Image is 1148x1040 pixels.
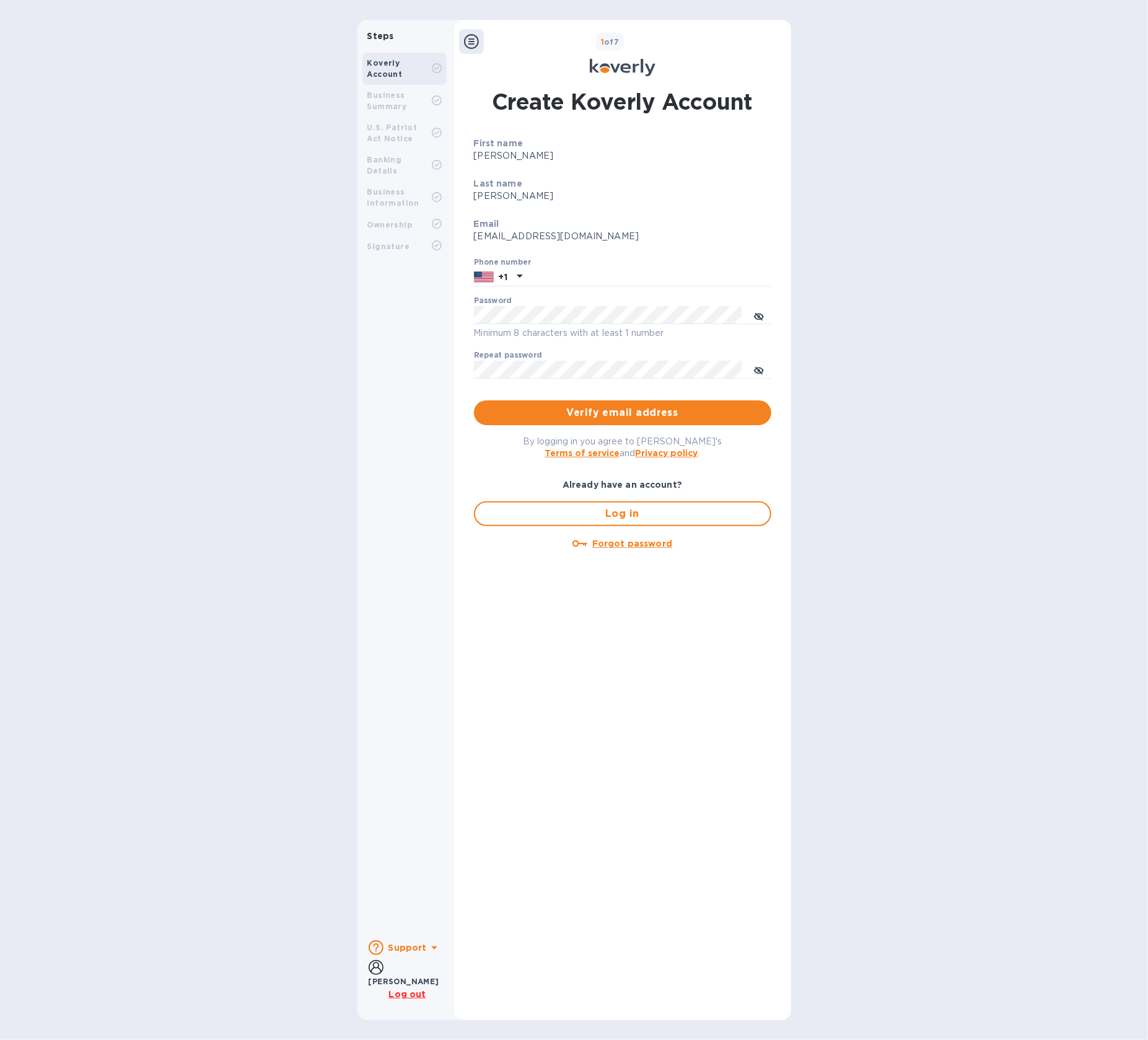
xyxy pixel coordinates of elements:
b: First name [474,138,524,148]
img: US [474,270,494,284]
u: Forgot password [592,539,672,549]
b: Ownership [367,220,413,229]
label: Phone number [474,259,531,267]
b: Steps [367,31,394,41]
b: Business Summary [367,90,407,111]
label: Password [474,297,512,304]
b: Already have an account? [563,480,682,490]
b: Business Information [367,187,419,208]
a: Privacy policy [636,448,698,458]
button: Verify email address [474,400,771,425]
b: Banking Details [367,155,402,175]
b: Last name [474,178,522,188]
button: Log in [474,501,771,526]
button: toggle password visibility [747,357,771,382]
b: Email [474,219,499,229]
b: Signature [367,242,410,251]
p: [PERSON_NAME] [474,149,771,162]
p: [EMAIL_ADDRESS][DOMAIN_NAME] [474,230,771,243]
a: Terms of service [545,448,620,458]
label: Repeat password [474,351,542,359]
b: Koverly Account [367,58,403,79]
span: Verify email address [484,405,761,420]
h1: Create Koverly Account [492,86,753,117]
u: Log out [388,989,426,999]
p: [PERSON_NAME] [474,190,771,203]
span: 1 [601,37,604,46]
b: Support [388,943,427,953]
button: toggle password visibility [747,302,771,327]
b: U.S. Patriot Act Notice [367,123,418,143]
p: +1 [499,271,507,283]
b: [PERSON_NAME] [369,977,439,986]
span: Log in [485,506,760,521]
p: Minimum 8 characters with at least 1 number [474,326,771,340]
span: By logging in you agree to [PERSON_NAME]'s and . [523,436,722,458]
b: of 7 [601,37,620,46]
